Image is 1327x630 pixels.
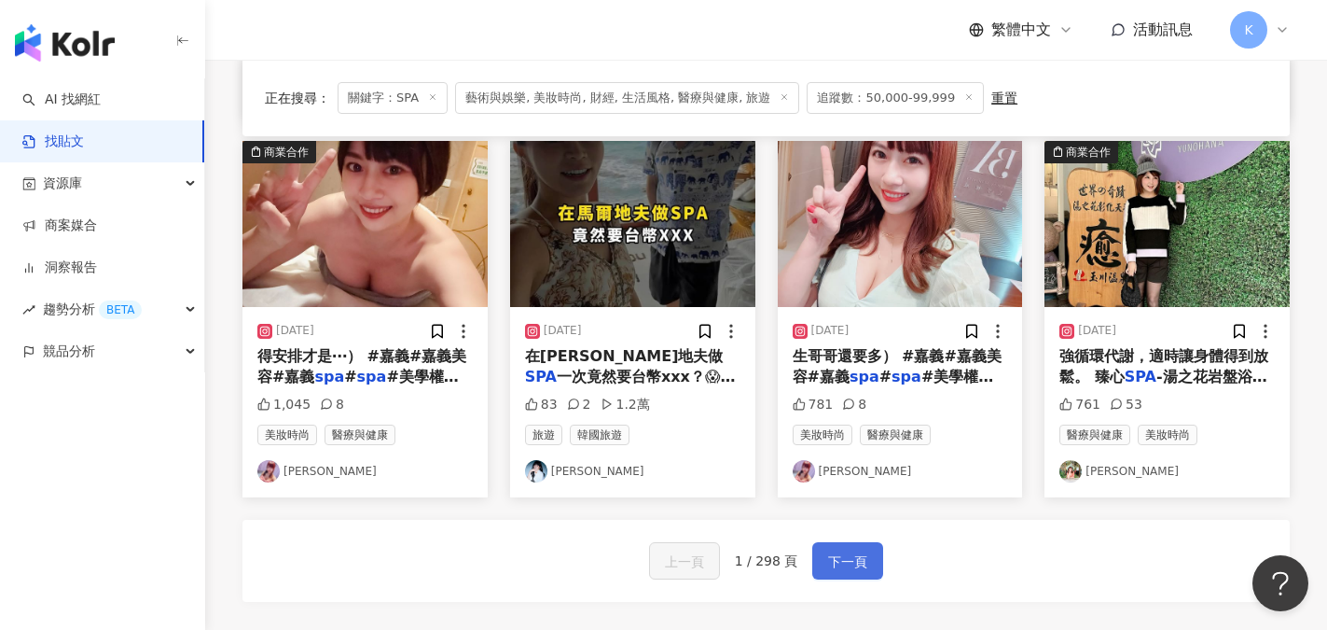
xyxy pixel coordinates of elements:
[265,91,330,105] span: 正在搜尋 ：
[567,396,591,414] div: 2
[793,425,852,445] span: 美妝時尚
[1044,141,1290,307] button: 商業合作
[544,323,582,339] div: [DATE]
[1059,460,1275,483] a: KOL Avatar[PERSON_NAME]
[1059,396,1100,414] div: 761
[242,141,488,307] button: 商業合作
[601,396,650,414] div: 1.2萬
[892,368,921,385] mark: spa
[22,303,35,316] span: rise
[1138,425,1197,445] span: 美妝時尚
[1125,368,1156,385] mark: SPA
[242,141,488,307] img: post-image
[1066,143,1111,161] div: 商業合作
[778,141,1023,307] img: post-image
[314,368,344,385] mark: spa
[264,143,309,161] div: 商業合作
[257,460,280,483] img: KOL Avatar
[879,368,892,385] span: #
[257,460,473,483] a: KOL Avatar[PERSON_NAME]
[860,425,931,445] span: 醫療與健康
[22,217,97,235] a: 商案媒合
[570,425,629,445] span: 韓國旅遊
[1059,368,1266,406] span: -湯之花岩盤浴彰化天祥店 是彰化在
[455,82,799,114] span: 藝術與娛樂, 美妝時尚, 財經, 生活風格, 醫療與健康, 旅遊
[525,368,736,406] span: 一次竟然要台幣xxx？😱 ＃[PERSON_NAME]地夫＃
[1244,20,1252,40] span: K
[991,20,1051,40] span: 繁體中文
[525,460,740,483] a: KOL Avatar[PERSON_NAME]
[1252,555,1308,611] iframe: Help Scout Beacon - Open
[793,347,1002,385] span: 生哥哥還要多） #嘉義#嘉義美容#嘉義
[510,141,755,307] img: post-image
[525,347,724,365] span: 在[PERSON_NAME]地夫做
[43,288,142,330] span: 趨勢分析
[1110,396,1142,414] div: 53
[525,368,557,385] mark: SPA
[842,396,866,414] div: 8
[850,368,879,385] mark: spa
[649,542,720,580] button: 上一頁
[325,425,395,445] span: 醫療與健康
[991,91,1017,105] div: 重置
[812,542,883,580] button: 下一頁
[807,82,984,114] span: 追蹤數：50,000-99,999
[793,460,815,483] img: KOL Avatar
[43,162,82,204] span: 資源庫
[1059,460,1082,483] img: KOL Avatar
[15,24,115,62] img: logo
[1044,141,1290,307] img: post-image
[338,82,448,114] span: 關鍵字：SPA
[257,396,311,414] div: 1,045
[357,368,387,385] mark: spa
[1078,323,1116,339] div: [DATE]
[1133,21,1193,38] span: 活動訊息
[344,368,356,385] span: #
[320,396,344,414] div: 8
[22,259,97,277] a: 洞察報告
[828,551,867,573] span: 下一頁
[525,396,558,414] div: 83
[811,323,850,339] div: [DATE]
[1059,347,1268,385] span: 強循環代謝，適時讓身體得到放鬆。 臻心
[735,553,798,568] span: 1 / 298 頁
[99,301,142,319] div: BETA
[257,347,466,385] span: 得安排才是⋯） #嘉義#嘉義美容#嘉義
[257,425,317,445] span: 美妝時尚
[276,323,314,339] div: [DATE]
[1059,425,1130,445] span: 醫療與健康
[22,91,101,109] a: searchAI 找網紅
[525,425,562,445] span: 旅遊
[793,396,834,414] div: 781
[22,133,84,151] a: 找貼文
[43,330,95,372] span: 競品分析
[793,460,1008,483] a: KOL Avatar[PERSON_NAME]
[525,460,547,483] img: KOL Avatar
